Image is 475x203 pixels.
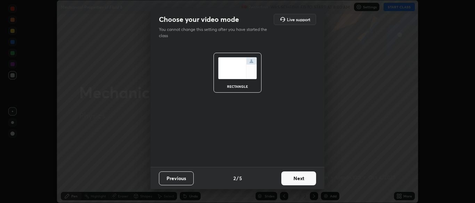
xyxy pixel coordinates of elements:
h2: Choose your video mode [159,15,239,24]
img: normalScreenIcon.ae25ed63.svg [218,57,257,79]
h5: Live support [287,17,310,22]
button: Next [281,171,316,185]
h4: 5 [239,175,242,182]
div: rectangle [224,85,251,88]
h4: 2 [233,175,236,182]
p: You cannot change this setting after you have started the class [159,26,272,39]
h4: / [236,175,239,182]
button: Previous [159,171,194,185]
